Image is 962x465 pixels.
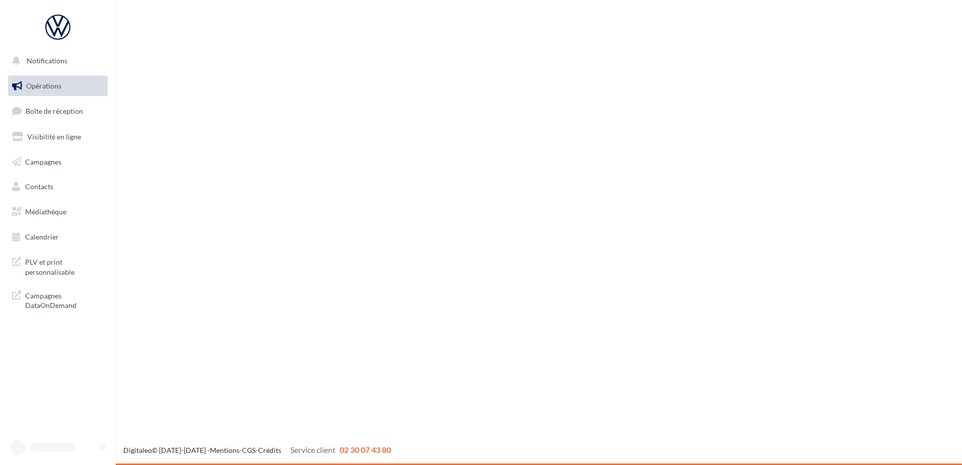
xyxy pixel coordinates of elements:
a: Opérations [6,75,110,97]
a: Crédits [258,446,281,454]
a: Visibilité en ligne [6,126,110,147]
span: Médiathèque [25,207,66,216]
span: 02 30 07 43 80 [340,445,391,454]
span: PLV et print personnalisable [25,255,104,277]
a: Campagnes [6,151,110,173]
a: Contacts [6,176,110,197]
a: CGS [242,446,256,454]
span: Campagnes DataOnDemand [25,289,104,311]
span: Contacts [25,182,53,191]
a: Digitaleo [123,446,152,454]
a: Boîte de réception [6,100,110,122]
span: Opérations [26,82,61,90]
span: Boîte de réception [26,107,83,115]
a: Médiathèque [6,201,110,222]
a: Campagnes DataOnDemand [6,285,110,315]
button: Notifications [6,50,106,71]
a: Calendrier [6,226,110,248]
span: Notifications [27,56,67,65]
a: PLV et print personnalisable [6,251,110,281]
span: Campagnes [25,157,61,166]
span: Visibilité en ligne [27,132,81,141]
a: Mentions [210,446,239,454]
span: Calendrier [25,232,59,241]
span: Service client [290,445,336,454]
span: © [DATE]-[DATE] - - - [123,446,391,454]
